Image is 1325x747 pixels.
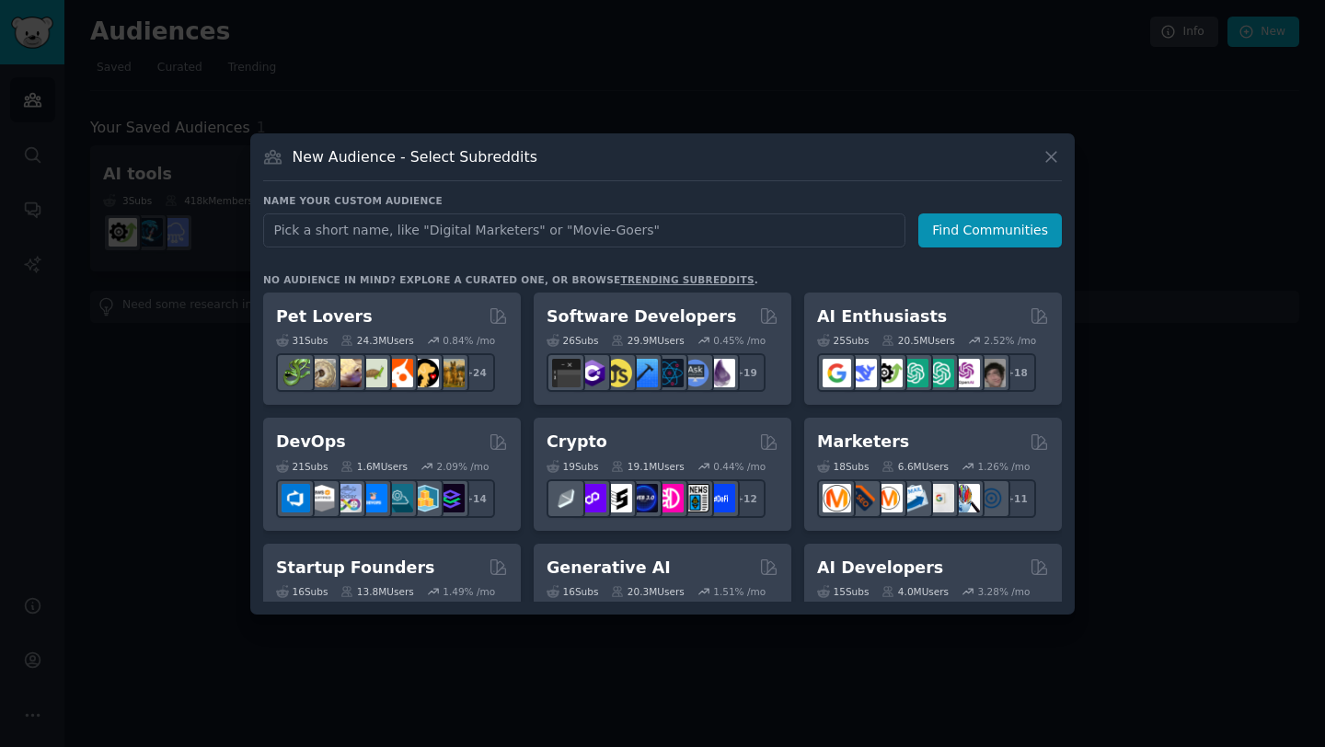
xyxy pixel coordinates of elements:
[456,353,495,392] div: + 24
[707,484,735,512] img: defi_
[276,431,346,454] h2: DevOps
[926,359,954,387] img: chatgpt_prompts_
[276,305,373,328] h2: Pet Lovers
[823,359,851,387] img: GoogleGeminiAI
[629,359,658,387] img: iOSProgramming
[340,334,413,347] div: 24.3M Users
[263,213,905,247] input: Pick a short name, like "Digital Marketers" or "Movie-Goers"
[547,431,607,454] h2: Crypto
[997,353,1036,392] div: + 18
[978,460,1031,473] div: 1.26 % /mo
[578,484,606,512] img: 0xPolygon
[817,334,869,347] div: 25 Sub s
[547,334,598,347] div: 26 Sub s
[436,359,465,387] img: dogbreed
[410,359,439,387] img: PetAdvice
[977,484,1006,512] img: OnlineMarketing
[410,484,439,512] img: aws_cdk
[359,484,387,512] img: DevOpsLinks
[611,585,684,598] div: 20.3M Users
[263,273,758,286] div: No audience in mind? Explore a curated one, or browse .
[437,460,490,473] div: 2.09 % /mo
[307,359,336,387] img: ballpython
[340,585,413,598] div: 13.8M Users
[443,585,495,598] div: 1.49 % /mo
[263,194,1062,207] h3: Name your custom audience
[629,484,658,512] img: web3
[604,484,632,512] img: ethstaker
[620,274,754,285] a: trending subreddits
[282,359,310,387] img: herpetology
[282,484,310,512] img: azuredevops
[900,359,928,387] img: chatgpt_promptDesign
[817,557,943,580] h2: AI Developers
[823,484,851,512] img: content_marketing
[997,479,1036,518] div: + 11
[727,353,766,392] div: + 19
[918,213,1062,247] button: Find Communities
[547,557,671,580] h2: Generative AI
[436,484,465,512] img: PlatformEngineers
[385,359,413,387] img: cockatiel
[578,359,606,387] img: csharp
[340,460,408,473] div: 1.6M Users
[984,334,1036,347] div: 2.52 % /mo
[443,334,495,347] div: 0.84 % /mo
[707,359,735,387] img: elixir
[713,334,766,347] div: 0.45 % /mo
[978,585,1031,598] div: 3.28 % /mo
[333,484,362,512] img: Docker_DevOps
[881,334,954,347] div: 20.5M Users
[881,460,949,473] div: 6.6M Users
[848,359,877,387] img: DeepSeek
[293,147,537,167] h3: New Audience - Select Subreddits
[359,359,387,387] img: turtle
[977,359,1006,387] img: ArtificalIntelligence
[713,585,766,598] div: 1.51 % /mo
[552,484,581,512] img: ethfinance
[547,305,736,328] h2: Software Developers
[276,460,328,473] div: 21 Sub s
[926,484,954,512] img: googleads
[547,585,598,598] div: 16 Sub s
[655,359,684,387] img: reactnative
[727,479,766,518] div: + 12
[456,479,495,518] div: + 14
[385,484,413,512] img: platformengineering
[900,484,928,512] img: Emailmarketing
[552,359,581,387] img: software
[951,484,980,512] img: MarketingResearch
[881,585,949,598] div: 4.0M Users
[713,460,766,473] div: 0.44 % /mo
[848,484,877,512] img: bigseo
[276,585,328,598] div: 16 Sub s
[817,585,869,598] div: 15 Sub s
[817,431,909,454] h2: Marketers
[681,359,709,387] img: AskComputerScience
[604,359,632,387] img: learnjavascript
[276,557,434,580] h2: Startup Founders
[817,305,947,328] h2: AI Enthusiasts
[874,484,903,512] img: AskMarketing
[276,334,328,347] div: 31 Sub s
[307,484,336,512] img: AWS_Certified_Experts
[874,359,903,387] img: AItoolsCatalog
[655,484,684,512] img: defiblockchain
[333,359,362,387] img: leopardgeckos
[611,334,684,347] div: 29.9M Users
[951,359,980,387] img: OpenAIDev
[681,484,709,512] img: CryptoNews
[611,460,684,473] div: 19.1M Users
[547,460,598,473] div: 19 Sub s
[817,460,869,473] div: 18 Sub s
